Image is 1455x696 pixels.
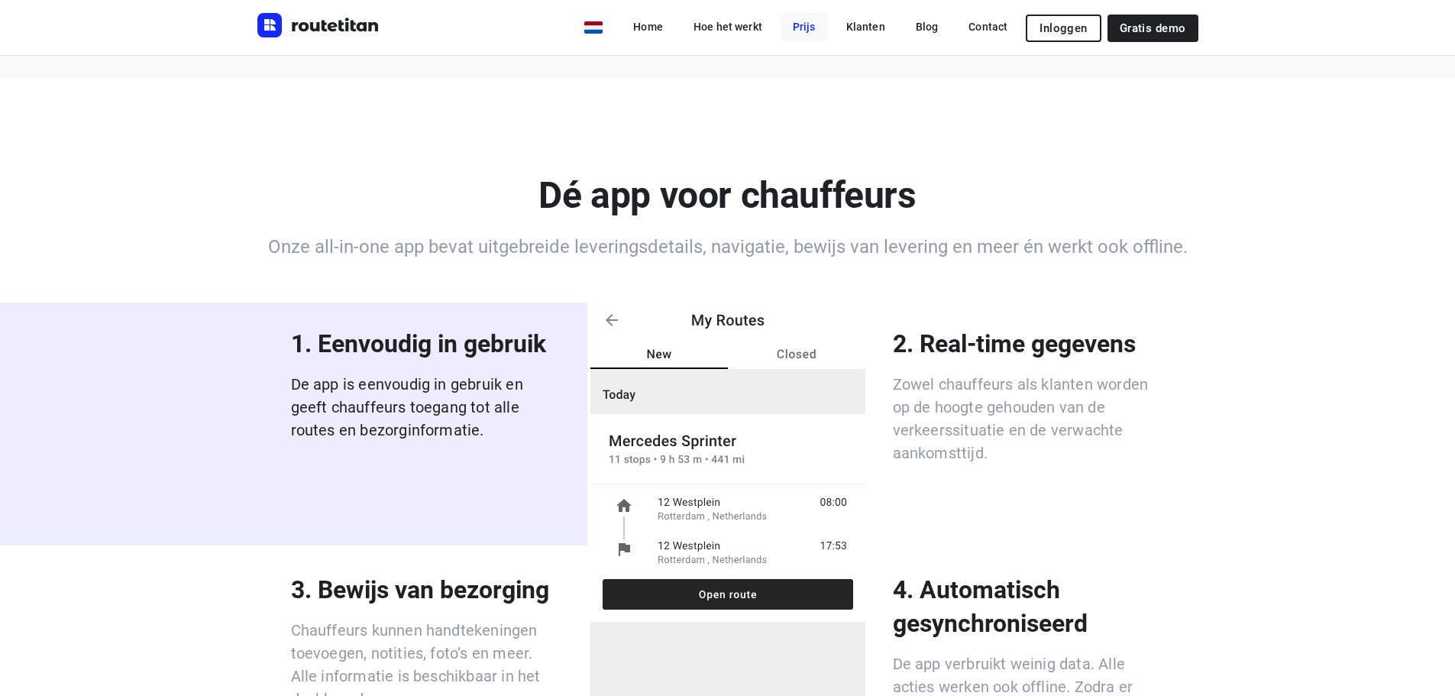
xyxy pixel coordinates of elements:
[893,373,1165,465] p: Zowel chauffeurs als klanten worden op de hoogte gehouden van de verkeerssituatie en de verwachte...
[1120,22,1186,34] span: Gratis demo
[1040,22,1087,34] span: Inloggen
[538,173,916,217] b: Dé app voor chauffeurs
[1107,15,1198,42] a: Gratis demo
[681,13,774,40] a: Hoe het werkt
[291,327,563,361] p: 1. Eenvoudig in gebruik
[893,327,1165,361] p: 2. Real-time gegevens
[1026,15,1101,42] button: Inloggen
[893,573,1165,640] p: 4. Automatisch gesynchroniseerd
[257,234,1198,260] h6: Onze all-in-one app bevat uitgebreide leveringsdetails, navigatie, bewijs van levering en meer én...
[257,13,380,41] a: Routetitan
[257,13,380,37] img: Routetitan logo
[834,13,897,40] a: Klanten
[956,13,1020,40] a: Contact
[621,13,675,40] a: Home
[291,573,563,607] p: 3. Bewijs van bezorging
[291,373,563,442] p: De app is eenvoudig in gebruik en geeft chauffeurs toegang tot alle routes en bezorginformatie.
[904,13,951,40] a: Blog
[781,13,828,40] a: Prijs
